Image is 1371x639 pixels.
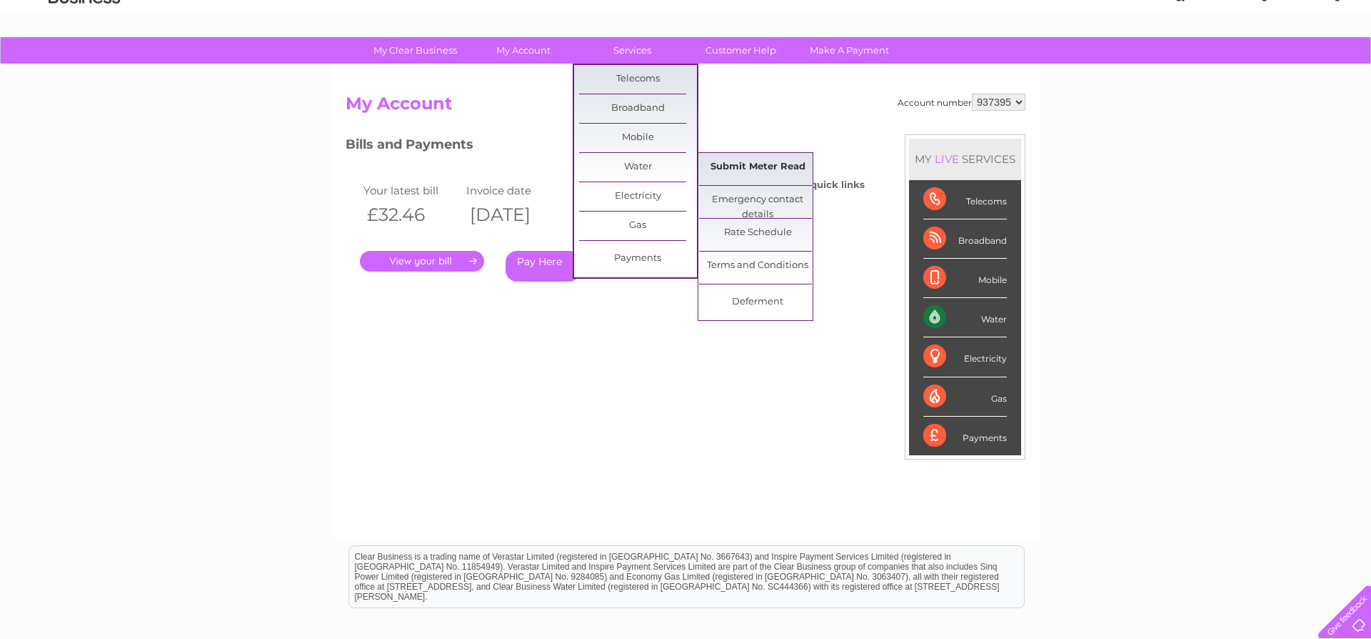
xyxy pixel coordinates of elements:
[699,219,817,247] a: Rate Schedule
[1155,61,1187,71] a: Energy
[356,37,474,64] a: My Clear Business
[465,37,583,64] a: My Account
[909,139,1021,179] div: MY SERVICES
[346,134,865,159] h3: Bills and Payments
[923,259,1007,298] div: Mobile
[1276,61,1311,71] a: Contact
[360,200,463,229] th: £32.46
[699,153,817,182] a: Submit Meter Read
[48,37,121,81] img: logo.png
[923,298,1007,337] div: Water
[360,181,463,200] td: Your latest bill
[1195,61,1238,71] a: Telecoms
[506,251,581,282] a: Pay Here
[579,153,697,182] a: Water
[699,186,817,214] a: Emergency contact details
[579,182,697,211] a: Electricity
[1120,61,1147,71] a: Water
[682,37,800,64] a: Customer Help
[463,181,566,200] td: Invoice date
[579,124,697,152] a: Mobile
[923,337,1007,377] div: Electricity
[346,94,1025,121] h2: My Account
[579,212,697,240] a: Gas
[579,244,697,273] a: Payments
[1102,7,1200,25] a: 0333 014 3131
[923,377,1007,417] div: Gas
[1324,61,1357,71] a: Log out
[699,288,817,317] a: Deferment
[923,417,1007,455] div: Payments
[360,251,484,272] a: .
[932,152,962,166] div: LIVE
[579,65,697,94] a: Telecoms
[579,94,697,123] a: Broadband
[898,94,1025,111] div: Account number
[923,180,1007,219] div: Telecoms
[349,8,1024,69] div: Clear Business is a trading name of Verastar Limited (registered in [GEOGRAPHIC_DATA] No. 3667643...
[790,37,908,64] a: Make A Payment
[699,252,817,280] a: Terms and Conditions
[1247,61,1267,71] a: Blog
[923,219,1007,259] div: Broadband
[463,200,566,229] th: [DATE]
[573,37,691,64] a: Services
